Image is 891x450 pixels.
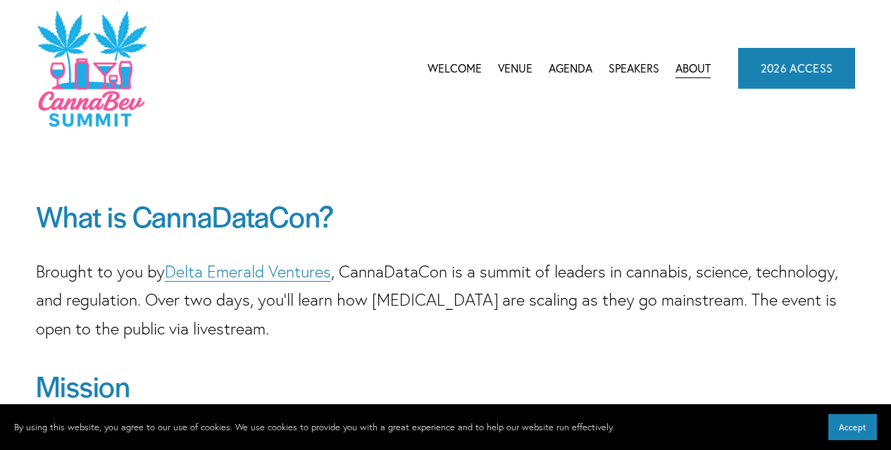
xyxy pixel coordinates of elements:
a: About [675,58,711,79]
img: CannaDataCon [36,9,147,128]
span: Accept [839,422,866,432]
span: Mission [36,365,130,406]
a: Speakers [609,58,659,79]
p: Brought to you by , CannaDataCon is a summit of leaders in cannabis, science, technology, and reg... [36,258,856,342]
a: Delta Emerald Ventures [165,261,331,282]
a: Venue [498,58,532,79]
a: 2026 ACCESS [738,48,856,89]
a: Welcome [428,58,482,79]
span: Agenda [549,59,592,78]
p: By using this website, you agree to our use of cookies. We use cookies to provide you with a grea... [14,419,614,435]
a: folder dropdown [549,58,592,79]
button: Accept [828,414,877,440]
span: What is CannaDataCon? [36,195,334,236]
